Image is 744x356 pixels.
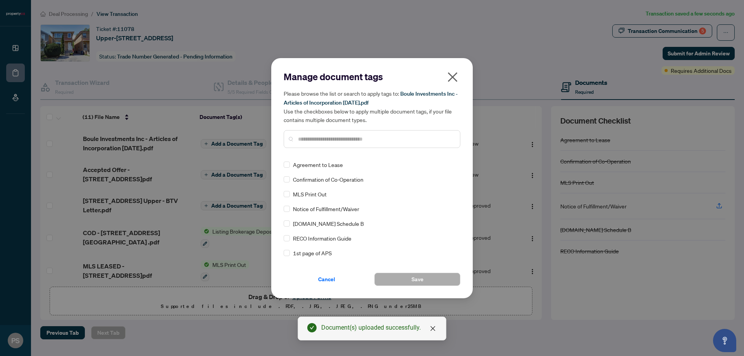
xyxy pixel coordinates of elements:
span: Boule Investments Inc - Articles of Incorporation [DATE].pdf [284,90,458,106]
span: Agreement to Lease [293,160,343,169]
span: close [430,325,436,332]
h5: Please browse the list or search to apply tags to: Use the checkboxes below to apply multiple doc... [284,89,460,124]
button: Open asap [713,329,736,352]
span: Cancel [318,273,335,285]
span: check-circle [307,323,317,332]
span: [DOMAIN_NAME] Schedule B [293,219,364,228]
span: MLS Print Out [293,190,327,198]
span: Confirmation of Co-Operation [293,175,363,184]
span: close [446,71,459,83]
h2: Manage document tags [284,71,460,83]
span: RECO Information Guide [293,234,351,242]
span: 1st page of APS [293,249,332,257]
button: Save [374,273,460,286]
div: Document(s) uploaded successfully. [321,323,437,332]
span: Notice of Fulfillment/Waiver [293,205,359,213]
button: Cancel [284,273,370,286]
a: Close [429,324,437,333]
